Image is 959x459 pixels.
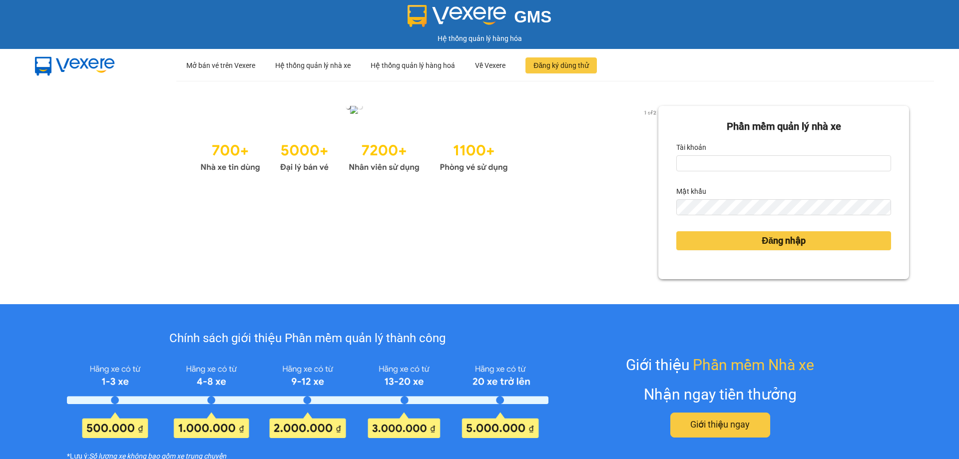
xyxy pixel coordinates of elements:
[67,329,548,348] div: Chính sách giới thiệu Phần mềm quản lý thành công
[50,106,64,117] button: previous slide / item
[514,7,551,26] span: GMS
[371,49,455,81] div: Hệ thống quản lý hàng hoá
[676,199,891,215] input: Mật khẩu
[67,361,548,438] img: policy-intruduce-detail.png
[676,183,706,199] label: Mật khẩu
[25,49,125,82] img: mbUUG5Q.png
[408,15,552,23] a: GMS
[533,60,589,71] span: Đăng ký dùng thử
[676,139,706,155] label: Tài khoản
[762,234,806,248] span: Đăng nhập
[676,119,891,134] div: Phần mềm quản lý nhà xe
[475,49,505,81] div: Về Vexere
[644,383,797,406] div: Nhận ngay tiền thưởng
[690,418,750,432] span: Giới thiệu ngay
[644,106,658,117] button: next slide / item
[676,155,891,171] input: Tài khoản
[676,231,891,250] button: Đăng nhập
[641,106,658,119] p: 1 of 2
[693,353,814,377] span: Phần mềm Nhà xe
[200,137,508,175] img: Statistics.png
[525,57,597,73] button: Đăng ký dùng thử
[186,49,255,81] div: Mở bán vé trên Vexere
[670,413,770,438] button: Giới thiệu ngay
[346,105,350,109] li: slide item 1
[408,5,506,27] img: logo 2
[275,49,351,81] div: Hệ thống quản lý nhà xe
[2,33,957,44] div: Hệ thống quản lý hàng hóa
[626,353,814,377] div: Giới thiệu
[358,105,362,109] li: slide item 2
